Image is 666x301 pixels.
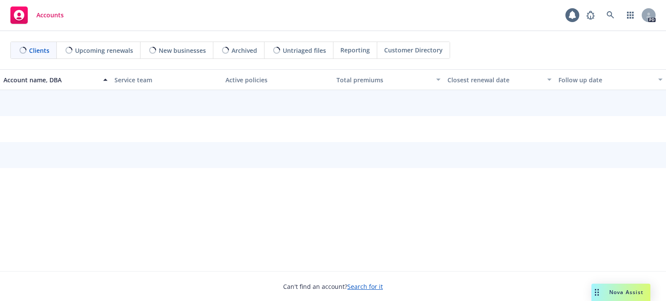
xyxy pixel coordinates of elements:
button: Service team [111,69,222,90]
div: Closest renewal date [447,75,542,84]
a: Search [602,6,619,24]
div: Drag to move [591,284,602,301]
span: Archived [232,46,257,55]
a: Accounts [7,3,67,27]
button: Nova Assist [591,284,650,301]
div: Total premiums [336,75,431,84]
div: Service team [114,75,219,84]
button: Total premiums [333,69,444,90]
a: Search for it [347,282,383,291]
span: Accounts [36,12,64,19]
div: Follow up date [558,75,653,84]
span: Untriaged files [283,46,326,55]
span: Reporting [340,45,370,55]
span: New businesses [159,46,206,55]
button: Closest renewal date [444,69,555,90]
a: Report a Bug [582,6,599,24]
div: Active policies [225,75,330,84]
div: Account name, DBA [3,75,98,84]
span: Customer Directory [384,45,443,55]
span: Upcoming renewals [75,46,133,55]
button: Follow up date [555,69,666,90]
a: Switch app [622,6,639,24]
span: Nova Assist [609,288,643,296]
span: Can't find an account? [283,282,383,291]
button: Active policies [222,69,333,90]
span: Clients [29,46,49,55]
